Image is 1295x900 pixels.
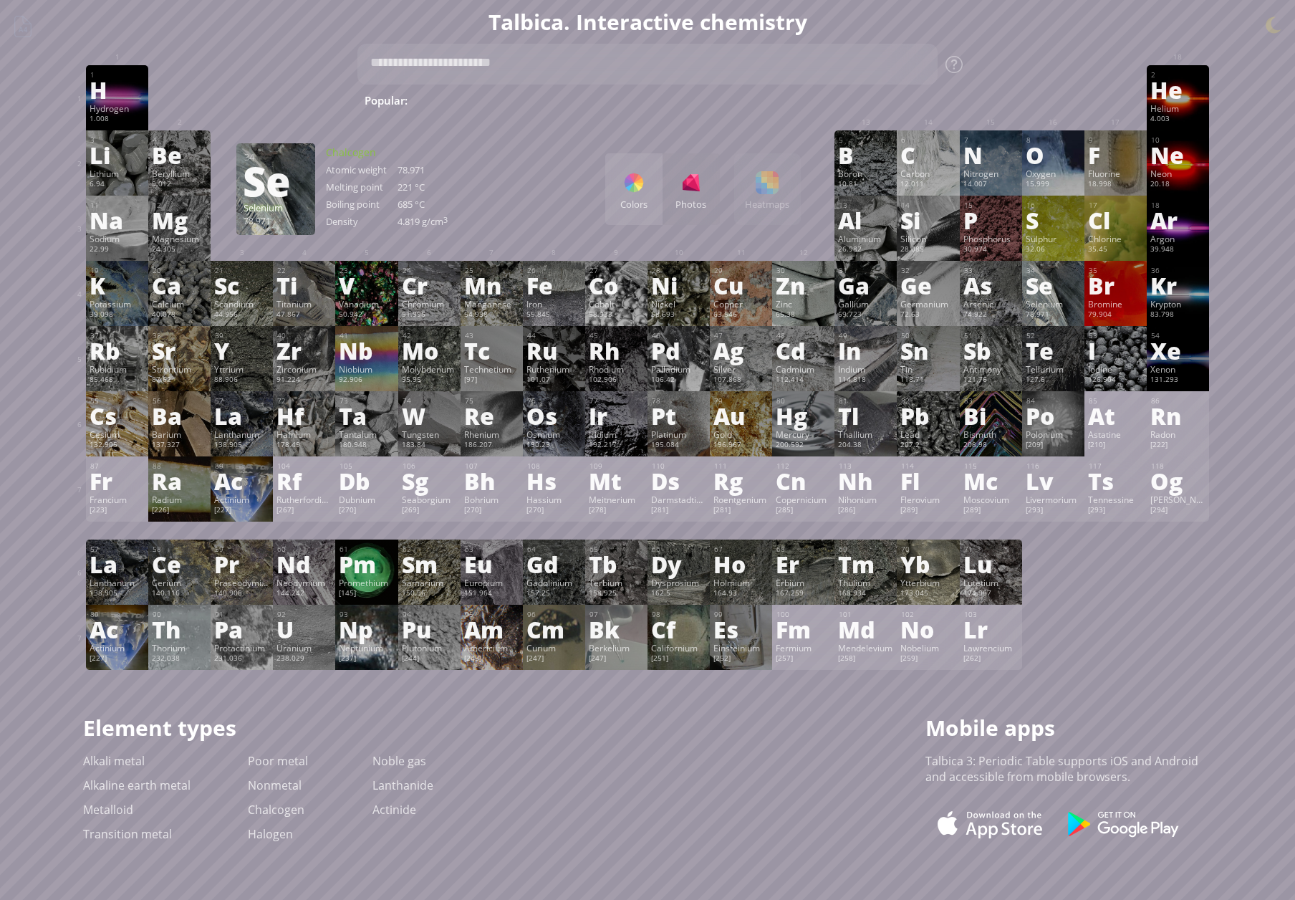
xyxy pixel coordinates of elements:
div: I [1088,339,1143,362]
div: Phosphorus [963,233,1019,244]
div: Potassium [90,298,145,310]
div: Cesium [90,429,145,440]
div: 35 [1089,266,1143,275]
div: Magnesium [152,233,207,244]
div: 63.546 [713,310,769,321]
div: Xe [1150,339,1205,362]
div: 35.45 [1088,244,1143,256]
div: Antimony [963,363,1019,375]
div: O [1026,143,1081,166]
div: 9 [1089,135,1143,145]
div: 14 [901,201,955,210]
div: H [90,78,145,101]
div: 10 [1151,135,1205,145]
div: 34 [1026,266,1081,275]
div: 87.62 [152,375,207,386]
div: 40 [277,331,332,340]
div: 78.971 [1026,310,1081,321]
div: Beryllium [152,168,207,179]
div: Colors [605,198,663,211]
div: Yttrium [214,363,269,375]
div: He [1150,78,1205,101]
div: 4.003 [1150,114,1205,125]
div: 28 [652,266,706,275]
div: 3 [90,135,145,145]
div: 24 [403,266,457,275]
div: Cl [1088,209,1143,231]
div: 50.942 [339,310,394,321]
div: 82 [901,396,955,406]
div: 55 [90,396,145,406]
div: 72.63 [900,310,955,321]
div: 29 [714,266,769,275]
div: 10.81 [838,179,893,191]
div: Si [900,209,955,231]
div: 107.868 [713,375,769,386]
div: 18 [1151,201,1205,210]
div: 17 [1089,201,1143,210]
sub: 2 [589,100,593,110]
div: 14.007 [963,179,1019,191]
h1: Talbica. Interactive chemistry [74,7,1221,37]
div: 58.933 [589,310,644,321]
div: 16 [1026,201,1081,210]
div: K [90,274,145,297]
div: 7 [964,135,1019,145]
div: Ag [713,339,769,362]
sub: 2 [731,100,735,110]
div: 121.76 [963,375,1019,386]
div: Boron [838,168,893,179]
a: Chalcogen [248,802,304,818]
div: Be [152,143,207,166]
div: 114.818 [838,375,893,386]
div: 18.998 [1088,179,1143,191]
div: 102.906 [589,375,644,386]
div: W [402,404,457,427]
div: 47 [714,331,769,340]
div: Germanium [900,298,955,310]
div: Chromium [402,298,457,310]
div: 21 [215,266,269,275]
div: 54.938 [464,310,519,321]
div: Barium [152,429,207,440]
sub: 4 [653,100,658,110]
div: Os [526,404,582,427]
div: Zr [276,339,332,362]
div: 51.996 [402,310,457,321]
div: Ba [152,404,207,427]
div: 49 [839,331,893,340]
div: Argon [1150,233,1205,244]
div: 31 [839,266,893,275]
div: 79 [714,396,769,406]
div: 58.693 [651,310,706,321]
div: Ar [1150,209,1205,231]
div: 43 [465,331,519,340]
div: 36 [1151,266,1205,275]
div: 12 [153,201,207,210]
div: Vanadium [339,298,394,310]
div: In [838,339,893,362]
div: Selenium [1026,298,1081,310]
div: 127.6 [1026,375,1081,386]
div: Xenon [1150,363,1205,375]
div: Se [243,169,307,192]
div: N [963,143,1019,166]
div: Nitrogen [963,168,1019,179]
div: S [1026,209,1081,231]
div: 22.99 [90,244,145,256]
div: Indium [838,363,893,375]
div: 78.971 [398,163,469,176]
div: Hf [276,404,332,427]
div: 6.94 [90,179,145,191]
div: 56 [153,396,207,406]
div: Tl [838,404,893,427]
div: 78 [652,396,706,406]
div: 13 [839,201,893,210]
div: 6 [901,135,955,145]
a: Poor metal [248,753,308,769]
div: Niobium [339,363,394,375]
div: Sr [152,339,207,362]
div: 46 [652,331,706,340]
div: 45 [589,331,644,340]
div: Tc [464,339,519,362]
